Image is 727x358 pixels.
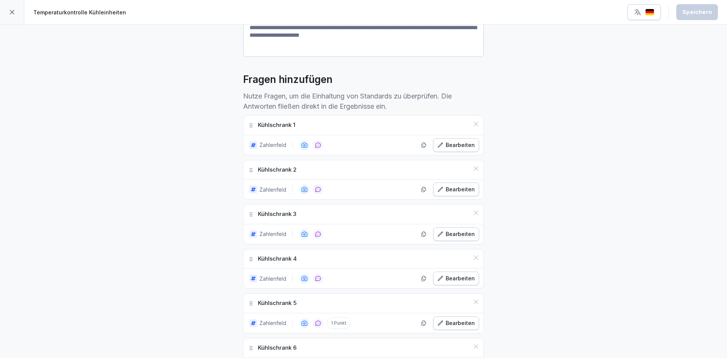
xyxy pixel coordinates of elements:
p: Kühlschrank 2 [258,166,296,174]
img: de.svg [645,9,654,16]
p: 1 Punkt [327,317,351,329]
p: Zahlenfeld [259,141,286,149]
div: Bearbeiten [437,274,475,283]
div: Speichern [682,8,712,16]
p: Kühlschrank 1 [258,121,295,130]
div: Bearbeiten [437,185,475,194]
button: Bearbeiten [433,138,479,152]
button: Bearbeiten [433,183,479,196]
div: Bearbeiten [437,141,475,149]
p: Zahlenfeld [259,186,286,194]
p: Nutze Fragen, um die Einhaltung von Standards zu überprüfen. Die Antworten fließen direkt in die ... [243,91,484,111]
div: Bearbeiten [437,230,475,238]
p: Kühlschrank 5 [258,299,296,308]
button: Bearbeiten [433,227,479,241]
button: Bearbeiten [433,316,479,330]
p: Zahlenfeld [259,319,286,327]
p: Kühlschrank 3 [258,210,296,219]
p: Temperaturkontrolle Kühleinheiten [33,8,126,16]
p: Kühlschrank 4 [258,255,297,263]
div: Bearbeiten [437,319,475,327]
button: Bearbeiten [433,272,479,285]
p: Kühlschrank 6 [258,344,296,352]
p: Zahlenfeld [259,230,286,238]
p: Zahlenfeld [259,275,286,283]
button: Speichern [676,4,718,20]
h2: Fragen hinzufügen [243,72,332,87]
